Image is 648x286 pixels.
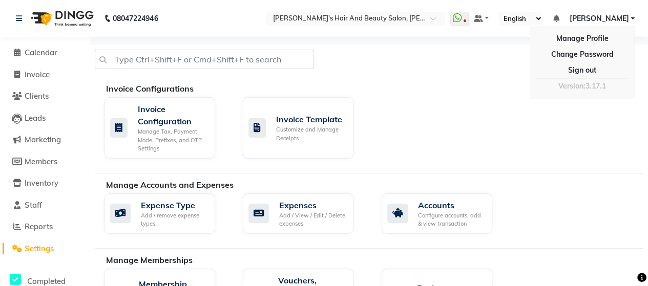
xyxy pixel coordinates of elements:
[25,178,58,188] span: Inventory
[104,193,227,234] a: Expense TypeAdd / remove expense types
[3,47,87,59] a: Calendar
[3,221,87,233] a: Reports
[25,135,61,144] span: Marketing
[3,200,87,211] a: Staff
[569,13,629,24] span: [PERSON_NAME]
[25,48,57,57] span: Calendar
[27,276,66,286] span: Completed
[26,4,96,33] img: logo
[3,178,87,189] a: Inventory
[243,193,366,234] a: ExpensesAdd / View / Edit / Delete expenses
[3,134,87,146] a: Marketing
[141,211,207,228] div: Add / remove expense types
[243,97,366,159] a: Invoice TemplateCustomize and Manage Receipts
[25,244,54,253] span: Settings
[418,211,484,228] div: Configure accounts, add & view transaction
[25,91,49,101] span: Clients
[276,125,345,142] div: Customize and Manage Receipts
[141,199,207,211] div: Expense Type
[3,69,87,81] a: Invoice
[138,127,207,153] div: Manage Tax, Payment Mode, Prefixes, and OTP Settings
[276,113,345,125] div: Invoice Template
[382,193,505,234] a: AccountsConfigure accounts, add & view transaction
[3,243,87,255] a: Settings
[25,200,42,210] span: Staff
[535,47,629,62] a: Change Password
[25,70,50,79] span: Invoice
[279,199,345,211] div: Expenses
[3,113,87,124] a: Leads
[535,31,629,47] a: Manage Profile
[138,103,207,127] div: Invoice Configuration
[25,222,53,231] span: Reports
[25,113,46,123] span: Leads
[3,156,87,168] a: Members
[279,211,345,228] div: Add / View / Edit / Delete expenses
[95,50,314,69] input: Type Ctrl+Shift+F or Cmd+Shift+F to search
[535,79,629,94] div: Version:3.17.1
[25,157,57,166] span: Members
[535,62,629,78] a: Sign out
[113,4,158,33] b: 08047224946
[104,97,227,159] a: Invoice ConfigurationManage Tax, Payment Mode, Prefixes, and OTP Settings
[3,91,87,102] a: Clients
[418,199,484,211] div: Accounts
